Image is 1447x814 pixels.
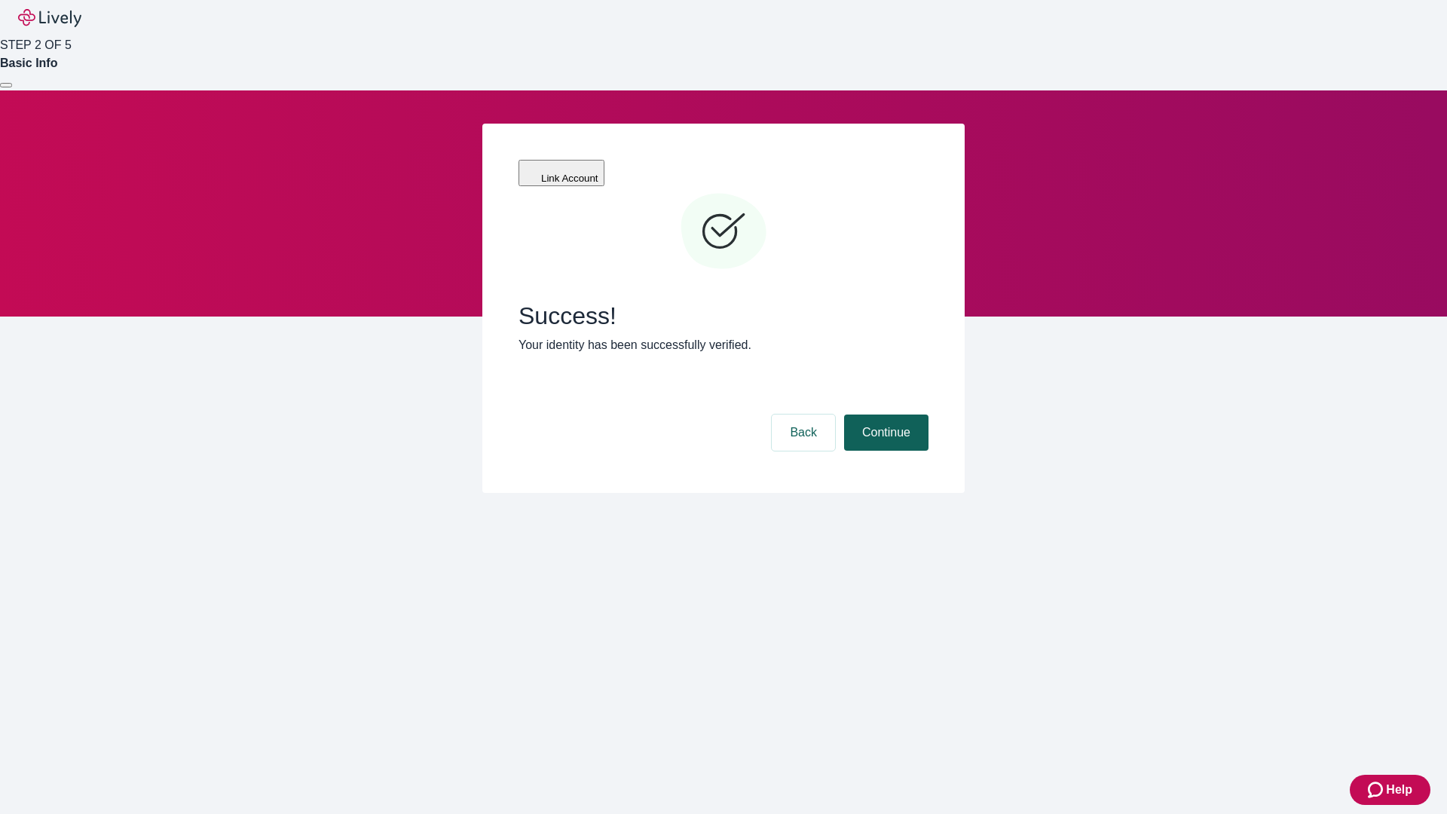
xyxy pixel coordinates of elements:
img: Lively [18,9,81,27]
button: Continue [844,415,928,451]
span: Success! [519,301,928,330]
p: Your identity has been successfully verified. [519,336,928,354]
button: Link Account [519,160,604,186]
button: Zendesk support iconHelp [1350,775,1430,805]
svg: Checkmark icon [678,187,769,277]
span: Help [1386,781,1412,799]
button: Back [772,415,835,451]
svg: Zendesk support icon [1368,781,1386,799]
